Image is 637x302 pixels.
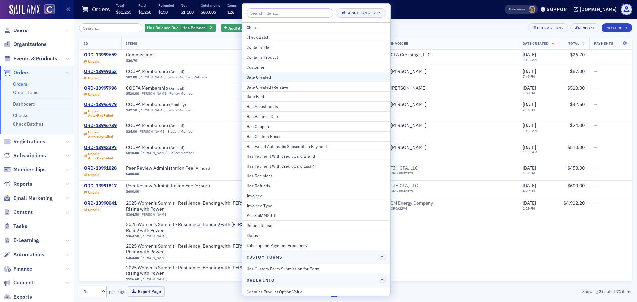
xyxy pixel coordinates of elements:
a: Peer Review Administration Fee (Annual) [126,165,210,171]
span: 2025 Women's Summit - Resilience: Bending with Grace, Rising with Power [126,222,272,233]
button: Check Batch [242,32,390,42]
a: [PERSON_NAME] [141,234,167,238]
span: $150 [158,9,168,15]
span: ( Annual ) [169,69,184,74]
a: Users [4,27,27,34]
time: 11:30 AM [523,150,537,154]
div: Has Recipient [247,173,386,179]
span: $1,250 [138,9,151,15]
span: Connect [13,279,33,286]
label: per page [109,288,125,294]
a: [PERSON_NAME] [139,129,165,134]
span: Payments [594,41,613,46]
span: $450.00 [126,172,139,176]
span: — [594,144,598,150]
div: Refund Reason [247,222,386,228]
span: Date Created [523,41,548,46]
span: $87.00 [126,75,137,79]
time: 4:29 PM [523,188,535,193]
button: Has Failed Automatic Subscription Payment [242,141,390,151]
div: Fellow Member (Retired) [167,75,207,79]
div: Has Payment With Credit Card Last 4 [247,163,386,169]
span: COCPA Membership [126,123,210,129]
span: [DATE] [523,85,536,91]
span: $510.00 [567,144,585,150]
span: [DATE] [523,68,536,74]
span: COCPA Membership [126,69,210,75]
button: Date Created (Relative) [242,82,390,91]
a: Order Items [13,90,38,95]
a: 2025 Women's Summit - Resilience: Bending with [PERSON_NAME], Rising with Power [126,243,272,255]
a: [PERSON_NAME] [141,277,167,281]
div: Contains Product [247,54,386,60]
p: Net [181,3,194,8]
div: Contains Product Option Value [247,289,386,295]
span: Jeremy Creamean [391,145,513,151]
div: Has Custom Form Submission for Form [247,266,386,272]
span: Has Balance Due [147,25,178,30]
a: ORD-13996739 [84,123,117,129]
p: Paid [138,3,151,8]
span: $516.60 [126,277,139,281]
span: $26.70 [570,52,585,58]
time: 4:32 PM [523,171,535,175]
span: — [594,52,598,58]
a: Finance [4,265,32,272]
span: 2025 Women's Summit - Resilience: Bending with Grace, Rising with Power [126,200,272,212]
a: [PERSON_NAME] [141,256,167,260]
div: Auto-Pay Failed [88,156,113,160]
div: Fellow Member [167,108,192,112]
span: TJH CPA, LLC [391,165,513,178]
span: $24.00 [126,129,137,134]
div: Date Created (Relative) [247,84,386,90]
div: Unpaid [88,109,113,118]
a: Orders [4,69,30,76]
span: 2025 Women's Summit - Resilience: Bending with Grace, Rising with Power [126,265,272,276]
a: Automations [4,251,44,258]
div: [DOMAIN_NAME] [580,6,617,12]
span: $24.00 [570,122,585,128]
button: Export Page [128,286,165,297]
div: Customer [247,64,386,70]
a: Organizations [4,41,47,48]
div: ORG-2294 [391,206,451,213]
span: Registrations [13,138,45,145]
span: ( Annual ) [194,183,210,188]
button: Has Adjustments [242,101,390,111]
a: [PERSON_NAME] [391,85,426,91]
span: $61,255 [116,9,131,15]
input: Search… [79,23,142,32]
span: John Elsea [391,69,513,75]
div: [PERSON_NAME] [391,145,426,151]
span: COCPA Membership [126,85,210,91]
button: Has Payment With Credit Card Brand [242,151,390,161]
span: TJH CPA, LLC [391,183,451,189]
a: 2025 Women's Summit - Resilience: Bending with [PERSON_NAME], Rising with Power [126,265,272,276]
span: [DATE] [523,144,536,150]
span: [DATE] [523,101,536,107]
span: 126 [227,9,234,15]
a: ORD-13996979 [84,102,117,108]
a: Tasks [4,223,27,230]
div: Export [581,26,594,30]
p: Refunded [158,3,174,8]
time: 2:29 PM [523,206,535,211]
div: Has Refunds [247,183,386,189]
a: ORD-13997996 [84,85,117,91]
a: [PERSON_NAME] [391,102,426,108]
span: Commissions [126,52,210,58]
time: 2:08 PM [523,91,535,95]
span: — [594,122,598,128]
h4: Custom Forms [247,254,282,260]
button: Has Coupon [242,121,390,131]
a: SailAMX [9,5,40,15]
a: ORD-13991817 [84,183,117,189]
span: $510.00 [567,85,585,91]
span: Reports [13,180,32,188]
span: Exports [13,293,32,301]
span: $1,100 [181,9,194,15]
img: SailAMX [44,4,55,15]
